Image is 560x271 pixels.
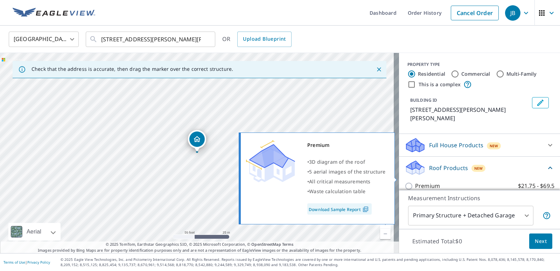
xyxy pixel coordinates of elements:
[307,140,386,150] div: Premium
[451,6,499,20] a: Cancel Order
[307,157,386,167] div: •
[246,140,295,182] img: Premium
[251,242,281,247] a: OpenStreetMap
[309,178,370,185] span: All critical measurements
[307,187,386,196] div: •
[282,242,294,247] a: Terms
[8,223,61,240] div: Aerial
[361,206,370,212] img: Pdf Icon
[27,260,50,265] a: Privacy Policy
[529,233,552,249] button: Next
[31,66,233,72] p: Check that the address is accurate, then drag the marker over the correct structure.
[222,32,292,47] div: OR
[429,164,468,172] p: Roof Products
[13,8,95,18] img: EV Logo
[380,229,391,239] a: Current Level 19, Zoom Out
[490,143,498,149] span: New
[407,233,468,249] p: Estimated Total: $0
[3,260,50,264] p: |
[408,194,551,202] p: Measurement Instructions
[506,70,537,77] label: Multi-Family
[415,182,440,190] p: Premium
[407,61,552,68] div: PROPERTY TYPE
[3,260,25,265] a: Terms of Use
[410,97,437,103] p: BUILDING ID
[405,160,554,176] div: Roof ProductsNew
[309,168,385,175] span: 5 aerial images of the structure
[307,203,372,215] a: Download Sample Report
[237,32,291,47] a: Upload Blueprint
[24,223,43,240] div: Aerial
[518,182,554,190] p: $21.75 - $69.5
[307,177,386,187] div: •
[532,97,549,108] button: Edit building 1
[9,29,79,49] div: [GEOGRAPHIC_DATA]
[419,81,461,88] label: This is a complex
[188,130,206,152] div: Dropped pin, building 1, Residential property, 116 Saint Andrews Rd Rincon, GA 31326
[505,5,520,21] div: JB
[106,242,294,248] span: © 2025 TomTom, Earthstar Geographics SIO, © 2025 Microsoft Corporation, ©
[461,70,490,77] label: Commercial
[309,158,365,165] span: 3D diagram of the roof
[374,65,384,74] button: Close
[61,257,556,267] p: © 2025 Eagle View Technologies, Inc. and Pictometry International Corp. All Rights Reserved. Repo...
[474,165,483,171] span: New
[418,70,445,77] label: Residential
[408,206,533,225] div: Primary Structure + Detached Garage
[429,141,483,149] p: Full House Products
[405,137,554,154] div: Full House ProductsNew
[101,29,201,49] input: Search by address or latitude-longitude
[243,35,286,43] span: Upload Blueprint
[309,188,365,195] span: Waste calculation table
[307,167,386,177] div: •
[542,211,551,220] span: Your report will include the primary structure and a detached garage if one exists.
[535,237,547,246] span: Next
[410,106,529,122] p: [STREET_ADDRESS][PERSON_NAME][PERSON_NAME]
